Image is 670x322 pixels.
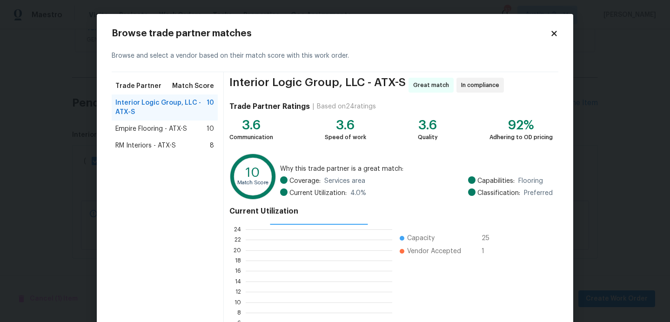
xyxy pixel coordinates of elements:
text: 10 [234,300,241,305]
div: Quality [418,133,438,142]
text: 14 [235,279,241,284]
div: 3.6 [229,121,273,130]
span: Match Score [172,81,214,91]
div: 3.6 [325,121,366,130]
span: 1 [482,247,496,256]
span: Why this trade partner is a great match: [280,164,553,174]
text: 20 [234,248,241,253]
div: 92% [489,121,553,130]
h2: Browse trade partner matches [112,29,550,38]
span: Interior Logic Group, LLC - ATX-S [115,98,207,117]
text: 10 [246,166,260,179]
span: Coverage: [289,176,321,186]
div: | [310,102,317,111]
text: 22 [234,237,241,242]
h4: Current Utilization [229,207,553,216]
span: Trade Partner [115,81,161,91]
div: Communication [229,133,273,142]
span: 10 [207,98,214,117]
span: 10 [207,124,214,134]
div: Based on 24 ratings [317,102,376,111]
span: Current Utilization: [289,188,347,198]
span: Interior Logic Group, LLC - ATX-S [229,78,406,93]
text: 16 [235,268,241,274]
span: Empire Flooring - ATX-S [115,124,187,134]
span: Capacity [407,234,435,243]
text: 12 [235,289,241,295]
span: RM Interiors - ATX-S [115,141,176,150]
span: In compliance [461,80,503,90]
span: Classification: [477,188,520,198]
span: 4.0 % [350,188,366,198]
span: Flooring [518,176,543,186]
h4: Trade Partner Ratings [229,102,310,111]
div: Browse and select a vendor based on their match score with this work order. [112,40,558,72]
text: 24 [234,227,241,232]
span: 25 [482,234,496,243]
text: 8 [237,310,241,315]
span: Great match [413,80,453,90]
span: Preferred [524,188,553,198]
div: Adhering to OD pricing [489,133,553,142]
span: Capabilities: [477,176,515,186]
span: Services area [324,176,365,186]
div: Speed of work [325,133,366,142]
span: 8 [210,141,214,150]
div: 3.6 [418,121,438,130]
span: Vendor Accepted [407,247,461,256]
text: 18 [235,258,241,263]
text: Match Score [237,180,268,185]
